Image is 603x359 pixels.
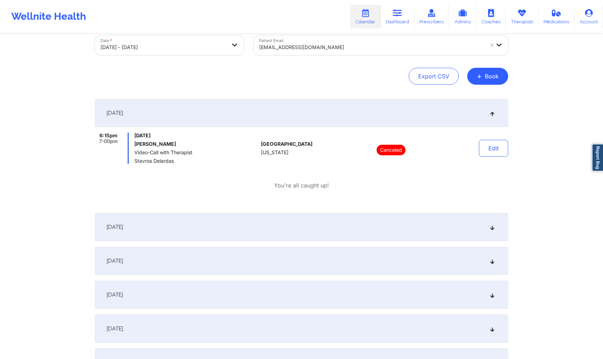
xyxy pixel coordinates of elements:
div: [DATE] - [DATE] [100,40,226,55]
p: You're all caught up! [274,181,329,190]
span: Stavros Delardas [134,158,258,164]
a: Report Bug [592,144,603,172]
div: [EMAIL_ADDRESS][DOMAIN_NAME] [259,40,483,55]
span: [US_STATE] [261,150,288,155]
a: Prescribers [414,5,449,28]
span: [DATE] [106,257,123,264]
a: Calendar [350,5,380,28]
span: Video-Call with Therapist [134,150,258,155]
h6: [PERSON_NAME] [134,141,258,147]
span: [DATE] [106,109,123,116]
span: [DATE] [106,223,123,231]
span: 7:00pm [99,138,118,144]
span: + [477,74,482,78]
span: [DATE] [106,291,123,298]
a: Account [574,5,603,28]
a: Therapists [506,5,538,28]
button: Edit [479,140,508,157]
a: Coaches [476,5,506,28]
button: +Book [467,68,508,85]
a: Dashboard [380,5,414,28]
span: [DATE] [106,325,123,332]
span: [GEOGRAPHIC_DATA] [261,141,312,147]
a: Medications [538,5,575,28]
p: Canceled [377,145,406,155]
a: Admins [449,5,476,28]
span: 6:15pm [99,133,117,138]
span: [DATE] [134,133,258,138]
button: Export CSV [409,68,459,85]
